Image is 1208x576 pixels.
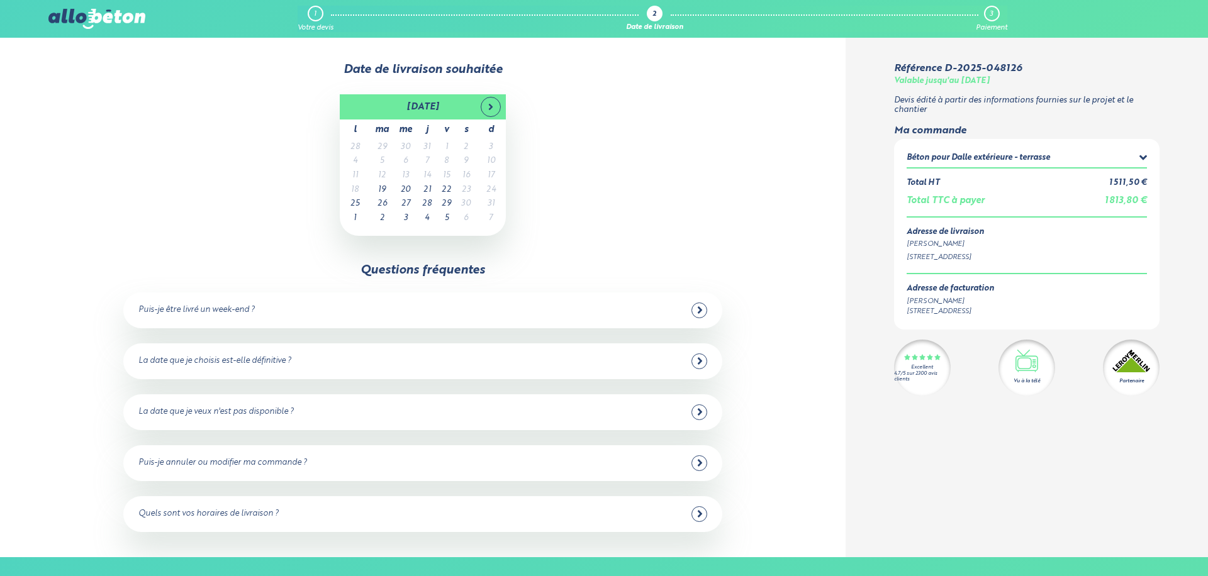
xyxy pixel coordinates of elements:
[907,196,985,206] div: Total TTC à payer
[370,119,394,140] th: ma
[417,119,437,140] th: j
[907,306,994,317] div: [STREET_ADDRESS]
[907,296,994,307] div: [PERSON_NAME]
[340,154,370,169] td: 4
[456,211,476,226] td: 6
[394,140,417,155] td: 30
[370,154,394,169] td: 5
[894,96,1160,114] p: Devis édité à partir des informations fournies sur le projet et le chantier
[476,169,506,183] td: 17
[907,179,939,188] div: Total HT
[298,24,333,32] div: Votre devis
[417,140,437,155] td: 31
[417,211,437,226] td: 4
[394,169,417,183] td: 13
[976,6,1007,32] a: 3 Paiement
[437,119,456,140] th: v
[1105,196,1147,205] span: 1 813,80 €
[437,169,456,183] td: 15
[394,119,417,140] th: me
[361,263,485,277] div: Questions fréquentes
[894,77,990,86] div: Valable jusqu'au [DATE]
[370,94,476,119] th: [DATE]
[990,10,993,18] div: 3
[394,154,417,169] td: 6
[370,169,394,183] td: 12
[340,197,370,211] td: 25
[456,169,476,183] td: 16
[340,119,370,140] th: l
[394,183,417,197] td: 20
[437,183,456,197] td: 22
[138,407,294,417] div: La date que je veux n'est pas disponible ?
[394,197,417,211] td: 27
[1109,179,1147,188] div: 1 511,50 €
[456,140,476,155] td: 2
[476,211,506,226] td: 7
[437,140,456,155] td: 1
[894,63,1022,74] div: Référence D-2025-048126
[340,169,370,183] td: 11
[476,183,506,197] td: 24
[417,197,437,211] td: 28
[340,211,370,226] td: 1
[138,357,291,366] div: La date que je choisis est-elle définitive ?
[911,365,933,370] div: Excellent
[456,154,476,169] td: 9
[907,153,1050,163] div: Béton pour Dalle extérieure - terrasse
[437,211,456,226] td: 5
[298,6,333,32] a: 1 Votre devis
[907,284,994,294] div: Adresse de facturation
[138,509,279,519] div: Quels sont vos horaires de livraison ?
[1096,527,1194,562] iframe: Help widget launcher
[370,197,394,211] td: 26
[417,183,437,197] td: 21
[976,24,1007,32] div: Paiement
[437,154,456,169] td: 8
[894,371,951,382] div: 4.7/5 sur 2300 avis clients
[907,239,1147,250] div: [PERSON_NAME]
[456,197,476,211] td: 30
[340,140,370,155] td: 28
[437,197,456,211] td: 29
[370,183,394,197] td: 19
[48,63,797,77] div: Date de livraison souhaitée
[652,11,656,19] div: 2
[417,154,437,169] td: 7
[907,252,1147,263] div: [STREET_ADDRESS]
[138,458,307,468] div: Puis-je annuler ou modifier ma commande ?
[907,228,1147,237] div: Adresse de livraison
[456,119,476,140] th: s
[476,119,506,140] th: d
[456,183,476,197] td: 23
[314,10,316,18] div: 1
[370,140,394,155] td: 29
[48,9,145,29] img: allobéton
[1119,377,1144,385] div: Partenaire
[626,24,683,32] div: Date de livraison
[476,140,506,155] td: 3
[417,169,437,183] td: 14
[138,306,255,315] div: Puis-je être livré un week-end ?
[894,125,1160,136] div: Ma commande
[476,197,506,211] td: 31
[907,152,1147,167] summary: Béton pour Dalle extérieure - terrasse
[370,211,394,226] td: 2
[476,154,506,169] td: 10
[394,211,417,226] td: 3
[1014,377,1040,385] div: Vu à la télé
[626,6,683,32] a: 2 Date de livraison
[340,183,370,197] td: 18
